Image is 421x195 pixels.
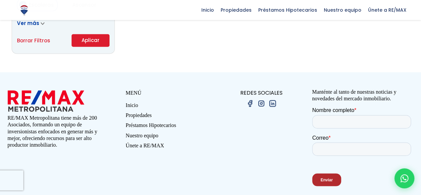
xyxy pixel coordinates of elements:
[269,99,277,107] img: linkedin.png
[18,4,30,16] img: Logo de REMAX
[72,34,109,47] button: Aplicar
[365,5,410,15] span: Únete a RE/MAX
[126,112,211,122] a: Propiedades
[126,89,211,97] p: MENÚ
[8,89,84,113] img: remax metropolitana logo
[126,102,211,112] a: Inicio
[17,20,39,27] span: Ver más
[312,89,414,102] p: Manténte al tanto de nuestras noticias y novedades del mercado inmobiliario.
[17,20,45,27] a: Ver más
[217,5,255,15] span: Propiedades
[312,107,414,191] iframe: Form 0
[198,5,217,15] span: Inicio
[8,115,109,148] p: RE/MAX Metropolitana tiene más de 200 Asociados, formando un equipo de inversionistas enfocados e...
[320,5,365,15] span: Nuestro equipo
[257,99,265,107] img: instagram.png
[17,36,50,45] a: Borrar Filtros
[211,89,312,97] p: REDES SOCIALES
[255,5,320,15] span: Préstamos Hipotecarios
[246,99,254,107] img: facebook.png
[126,122,211,132] a: Préstamos Hipotecarios
[126,132,211,142] a: Nuestro equipo
[126,142,211,152] a: Únete a RE/MAX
